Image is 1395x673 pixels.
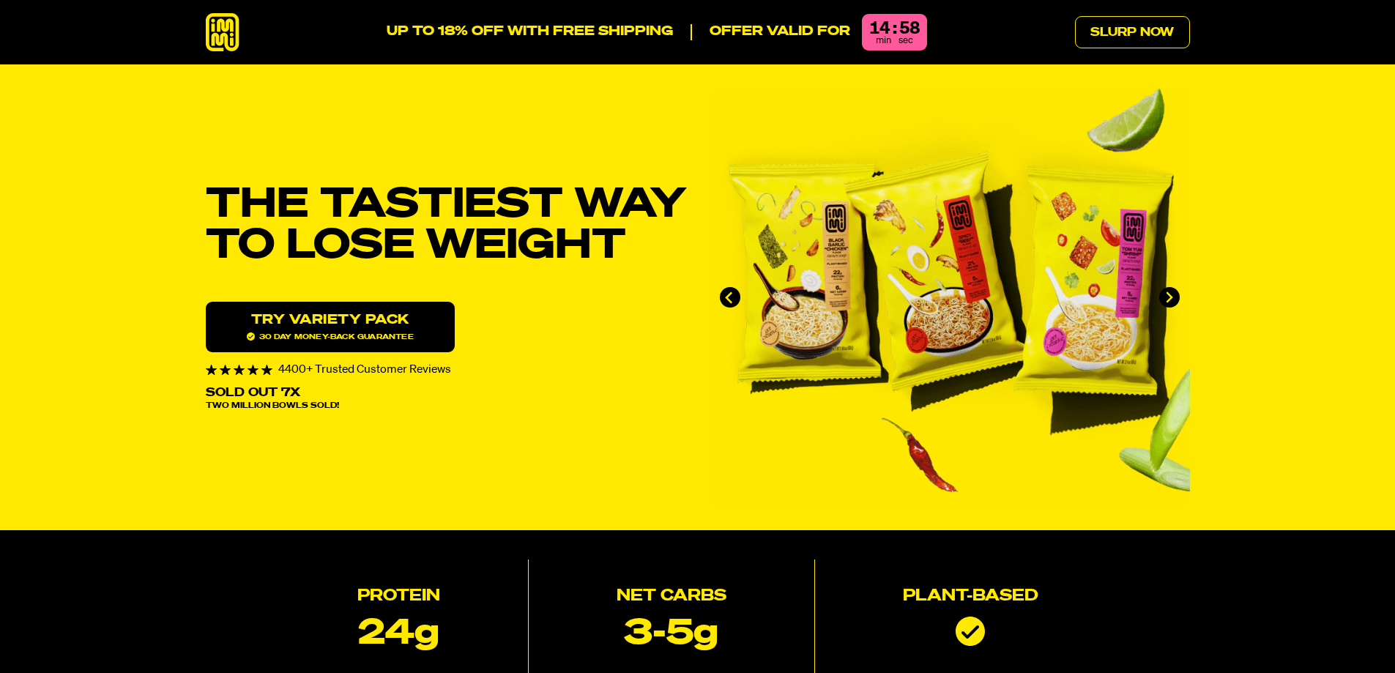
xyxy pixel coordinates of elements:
p: Sold Out 7X [206,387,300,399]
div: 4400+ Trusted Customer Reviews [206,364,686,376]
h1: THE TASTIEST WAY TO LOSE WEIGHT [206,185,686,267]
div: immi slideshow [710,88,1190,507]
p: Offer valid for [691,24,850,40]
button: Go to last slide [720,287,740,308]
div: 58 [899,20,920,37]
span: sec [899,36,913,45]
h2: Net Carbs [617,589,726,605]
span: Two Million Bowls Sold! [206,402,339,410]
p: 3-5g [624,617,718,652]
p: UP TO 18% OFF WITH FREE SHIPPING [387,24,673,40]
div: : [893,20,896,37]
a: Slurp Now [1075,16,1190,48]
li: 1 of 4 [710,88,1190,507]
div: 14 [869,20,890,37]
span: 30 day money-back guarantee [247,332,414,341]
a: Try variety Pack30 day money-back guarantee [206,302,455,352]
p: 24g [358,617,439,652]
button: Next slide [1159,287,1180,308]
h2: Protein [357,589,440,605]
span: min [876,36,891,45]
h2: Plant-based [903,589,1038,605]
